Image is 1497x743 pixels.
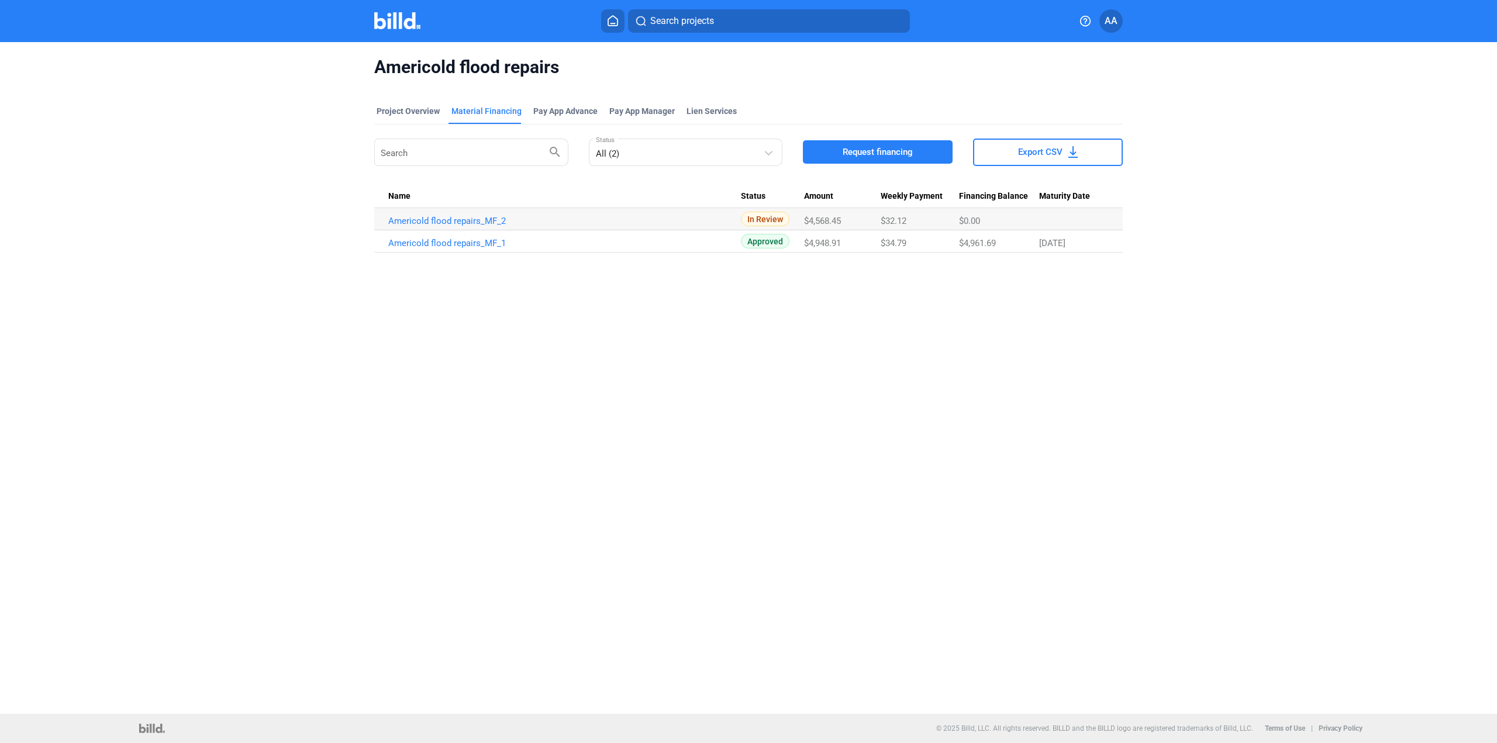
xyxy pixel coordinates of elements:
p: © 2025 Billd, LLC. All rights reserved. BILLD and the BILLD logo are registered trademarks of Bil... [936,724,1253,732]
a: Americold flood repairs_MF_1 [388,238,741,248]
span: Status [741,191,765,202]
b: Privacy Policy [1319,724,1363,732]
div: Status [741,191,805,202]
span: $34.79 [881,238,906,248]
span: $4,948.91 [804,238,841,248]
span: In Review [741,212,789,226]
span: Financing Balance [959,191,1028,202]
div: Weekly Payment [881,191,959,202]
div: Financing Balance [959,191,1039,202]
button: Search projects [628,9,910,33]
div: Amount [804,191,881,202]
button: AA [1099,9,1123,33]
a: Americold flood repairs_MF_2 [388,216,741,226]
span: Search projects [650,14,714,28]
span: Request financing [843,146,913,158]
div: Lien Services [687,105,737,117]
span: Americold flood repairs [374,56,1123,78]
div: Pay App Advance [533,105,598,117]
button: Export CSV [973,139,1123,166]
div: Material Financing [451,105,522,117]
span: Name [388,191,411,202]
span: $4,568.45 [804,216,841,226]
span: $0.00 [959,216,980,226]
mat-select-trigger: All (2) [596,148,619,159]
button: Request financing [803,140,953,164]
div: Name [388,191,741,202]
span: Export CSV [1018,146,1063,158]
div: Project Overview [377,105,440,117]
p: | [1311,724,1313,732]
div: Maturity Date [1039,191,1109,202]
span: Amount [804,191,833,202]
b: Terms of Use [1265,724,1305,732]
span: Pay App Manager [609,105,675,117]
span: Maturity Date [1039,191,1090,202]
mat-icon: search [548,144,562,158]
span: $32.12 [881,216,906,226]
img: logo [139,724,164,733]
span: Weekly Payment [881,191,943,202]
span: $4,961.69 [959,238,996,248]
span: AA [1105,14,1117,28]
img: Billd Company Logo [374,12,420,29]
span: Approved [741,234,789,248]
span: [DATE] [1039,238,1065,248]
